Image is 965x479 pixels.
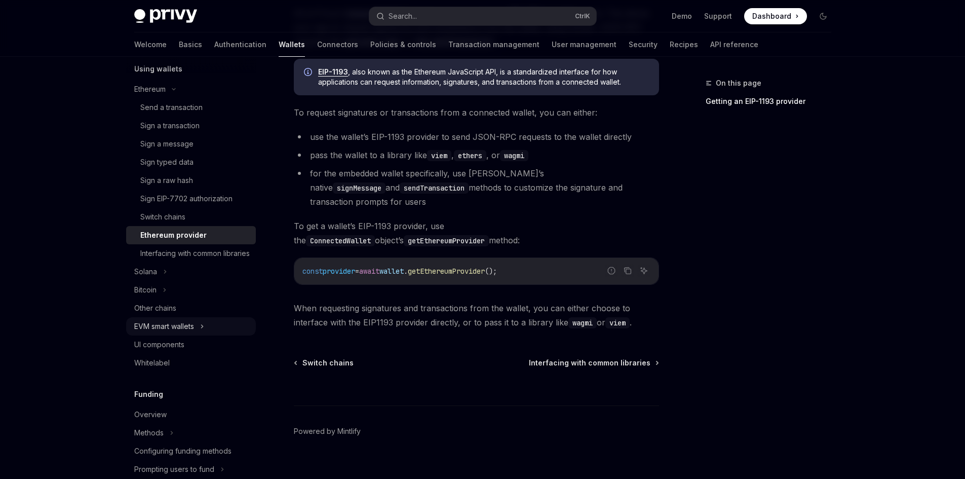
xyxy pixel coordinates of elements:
a: Powered by Mintlify [294,426,361,436]
h5: Funding [134,388,163,400]
a: Configuring funding methods [126,442,256,460]
div: Bitcoin [134,284,157,296]
a: Policies & controls [370,32,436,57]
a: Send a transaction [126,98,256,117]
a: UI components [126,336,256,354]
span: (); [485,267,497,276]
code: wagmi [500,150,528,161]
a: Recipes [670,32,698,57]
span: On this page [716,77,761,89]
span: When requesting signatures and transactions from the wallet, you can either choose to interface w... [294,301,659,329]
a: Getting an EIP-1193 provider [706,93,839,109]
a: Sign typed data [126,153,256,171]
code: viem [427,150,451,161]
div: Overview [134,409,167,421]
a: API reference [710,32,758,57]
li: use the wallet’s EIP-1193 provider to send JSON-RPC requests to the wallet directly [294,130,659,144]
div: Sign a message [140,138,194,150]
a: Sign a raw hash [126,171,256,190]
code: wagmi [568,317,597,328]
span: To get a wallet’s EIP-1193 provider, use the object’s method: [294,219,659,247]
a: Interfacing with common libraries [529,358,658,368]
a: Overview [126,406,256,424]
div: Search... [389,10,417,22]
div: Solana [134,266,157,278]
code: viem [605,317,630,328]
a: Security [629,32,658,57]
button: Copy the contents from the code block [621,264,634,277]
div: EVM smart wallets [134,320,194,333]
li: pass the wallet to a library like , , or [294,148,659,162]
div: Configuring funding methods [134,445,231,457]
div: Sign typed data [140,156,194,168]
code: signMessage [333,182,385,194]
a: Interfacing with common libraries [126,244,256,263]
div: Switch chains [140,211,185,223]
div: Prompting users to fund [134,463,214,475]
img: dark logo [134,9,197,23]
li: for the embedded wallet specifically, use [PERSON_NAME]’s native and methods to customize the sig... [294,166,659,209]
a: Sign EIP-7702 authorization [126,190,256,208]
span: Dashboard [752,11,791,21]
a: Other chains [126,299,256,317]
a: Welcome [134,32,167,57]
div: Other chains [134,302,176,314]
a: Support [704,11,732,21]
a: Demo [672,11,692,21]
div: Sign a transaction [140,120,200,132]
a: Whitelabel [126,354,256,372]
a: Sign a transaction [126,117,256,135]
div: Sign a raw hash [140,174,193,187]
span: wallet [379,267,404,276]
button: Report incorrect code [605,264,618,277]
button: Toggle dark mode [815,8,831,24]
span: Ctrl K [575,12,590,20]
a: Authentication [214,32,266,57]
div: Interfacing with common libraries [140,247,250,260]
a: Connectors [317,32,358,57]
code: ethers [454,150,486,161]
a: Dashboard [744,8,807,24]
code: getEthereumProvider [404,235,489,246]
a: Wallets [279,32,305,57]
a: Sign a message [126,135,256,153]
span: To request signatures or transactions from a connected wallet, you can either: [294,105,659,120]
div: Sign EIP-7702 authorization [140,193,233,205]
div: Ethereum provider [140,229,207,241]
a: Switch chains [295,358,354,368]
div: Methods [134,427,164,439]
span: await [359,267,379,276]
span: . [404,267,408,276]
a: Ethereum provider [126,226,256,244]
a: User management [552,32,616,57]
a: Basics [179,32,202,57]
a: Transaction management [448,32,539,57]
div: UI components [134,339,184,351]
code: sendTransaction [400,182,469,194]
span: , also known as the Ethereum JavaScript API, is a standardized interface for how applications can... [318,67,649,87]
div: Send a transaction [140,101,203,114]
span: getEthereumProvider [408,267,485,276]
svg: Info [304,68,314,78]
button: Search...CtrlK [369,7,596,25]
code: ConnectedWallet [306,235,375,246]
span: Interfacing with common libraries [529,358,650,368]
button: Ask AI [637,264,650,277]
span: = [355,267,359,276]
span: Switch chains [302,358,354,368]
div: Whitelabel [134,357,170,369]
a: Switch chains [126,208,256,226]
span: const [302,267,323,276]
a: EIP-1193 [318,67,348,77]
div: Ethereum [134,83,166,95]
span: provider [323,267,355,276]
